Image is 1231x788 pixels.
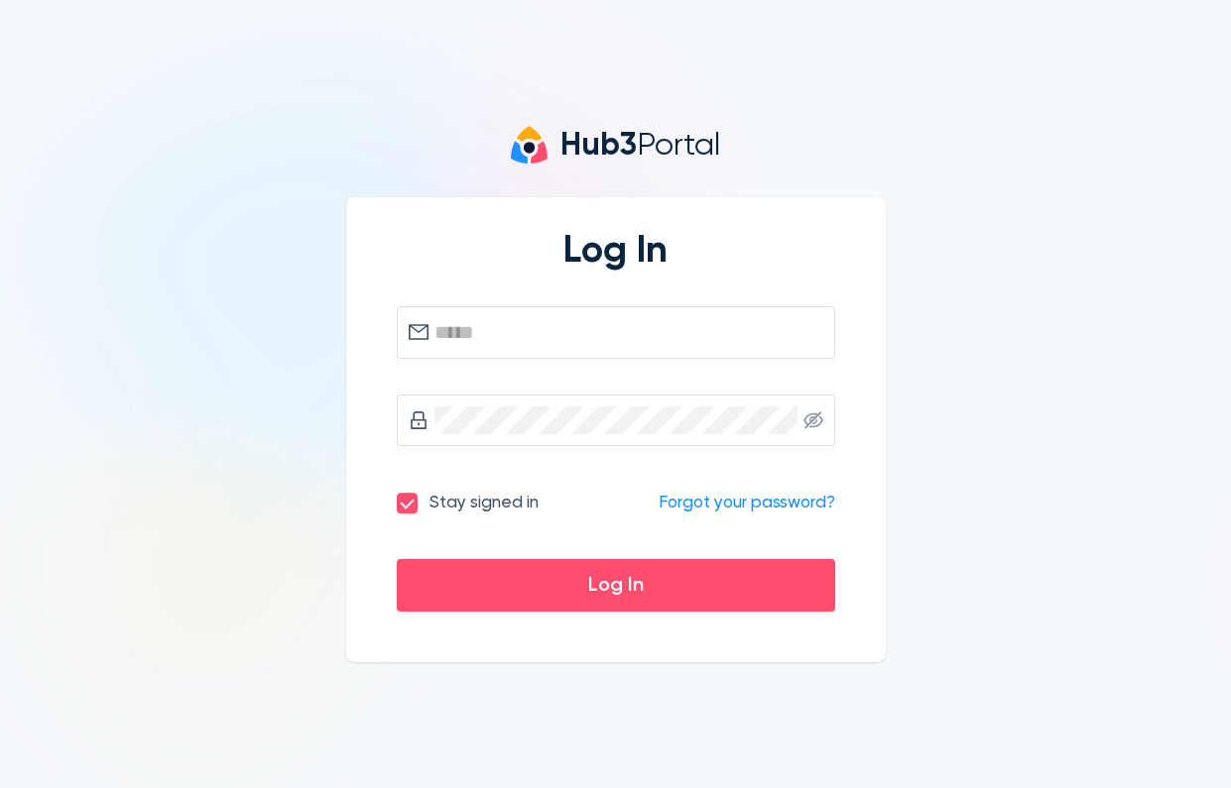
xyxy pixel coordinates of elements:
[418,491,551,516] span: Stay signed in
[397,559,835,612] button: Log In
[588,571,644,601] span: Log In
[511,126,720,163] a: Hub3Portal
[397,231,835,274] h2: Log In
[803,410,823,430] span: eye-invisible
[560,131,720,163] div: Hub3
[659,491,835,516] a: Forgot your password?
[409,322,429,342] span: mail
[409,410,429,430] span: lock
[637,130,720,162] span: Portal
